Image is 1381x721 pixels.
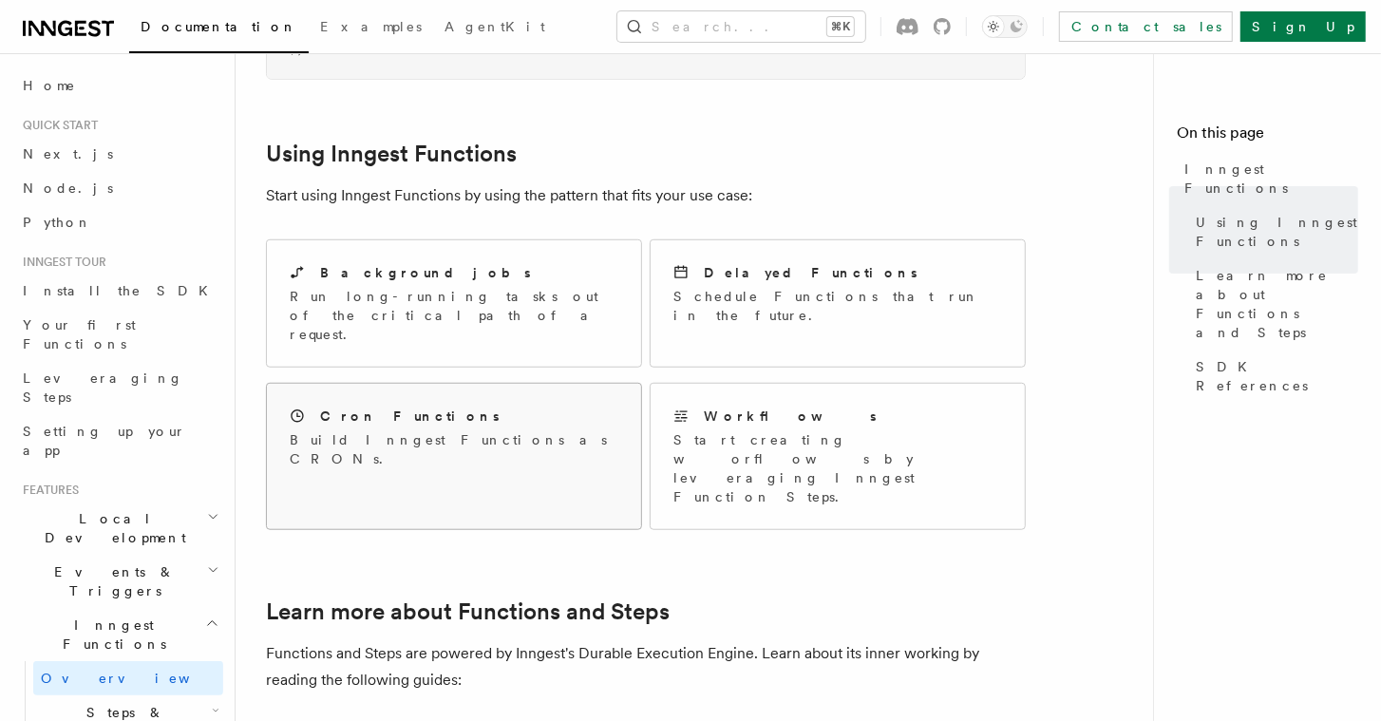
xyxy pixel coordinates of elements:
[15,414,223,467] a: Setting up your app
[320,19,422,34] span: Examples
[827,17,854,36] kbd: ⌘K
[266,598,670,625] a: Learn more about Functions and Steps
[266,182,1026,209] p: Start using Inngest Functions by using the pattern that fits your use case:
[15,502,223,555] button: Local Development
[15,483,79,498] span: Features
[445,19,545,34] span: AgentKit
[1188,258,1358,350] a: Learn more about Functions and Steps
[320,263,531,282] h2: Background jobs
[15,555,223,608] button: Events & Triggers
[1196,266,1358,342] span: Learn more about Functions and Steps
[704,407,877,426] h2: Workflows
[309,6,433,51] a: Examples
[15,205,223,239] a: Python
[41,671,236,686] span: Overview
[1188,205,1358,258] a: Using Inngest Functions
[266,383,642,530] a: Cron FunctionsBuild Inngest Functions as CRONs.
[617,11,865,42] button: Search...⌘K
[23,215,92,230] span: Python
[15,274,223,308] a: Install the SDK
[15,509,207,547] span: Local Development
[266,239,642,368] a: Background jobsRun long-running tasks out of the critical path of a request.
[15,562,207,600] span: Events & Triggers
[1196,213,1358,251] span: Using Inngest Functions
[1177,122,1358,152] h4: On this page
[266,640,1026,693] p: Functions and Steps are powered by Inngest's Durable Execution Engine. Learn about its inner work...
[15,137,223,171] a: Next.js
[1188,350,1358,403] a: SDK References
[23,180,113,196] span: Node.js
[23,146,113,161] span: Next.js
[141,19,297,34] span: Documentation
[433,6,557,51] a: AgentKit
[23,370,183,405] span: Leveraging Steps
[704,263,918,282] h2: Delayed Functions
[1196,357,1358,395] span: SDK References
[129,6,309,53] a: Documentation
[1184,160,1358,198] span: Inngest Functions
[15,616,205,654] span: Inngest Functions
[982,15,1028,38] button: Toggle dark mode
[15,255,106,270] span: Inngest tour
[15,361,223,414] a: Leveraging Steps
[673,430,1002,506] p: Start creating worflows by leveraging Inngest Function Steps.
[23,283,219,298] span: Install the SDK
[15,118,98,133] span: Quick start
[673,287,1002,325] p: Schedule Functions that run in the future.
[15,608,223,661] button: Inngest Functions
[1240,11,1366,42] a: Sign Up
[33,661,223,695] a: Overview
[15,171,223,205] a: Node.js
[1177,152,1358,205] a: Inngest Functions
[650,383,1026,530] a: WorkflowsStart creating worflows by leveraging Inngest Function Steps.
[1059,11,1233,42] a: Contact sales
[23,317,136,351] span: Your first Functions
[290,287,618,344] p: Run long-running tasks out of the critical path of a request.
[15,308,223,361] a: Your first Functions
[266,141,517,167] a: Using Inngest Functions
[650,239,1026,368] a: Delayed FunctionsSchedule Functions that run in the future.
[290,430,618,468] p: Build Inngest Functions as CRONs.
[15,68,223,103] a: Home
[23,76,76,95] span: Home
[320,407,500,426] h2: Cron Functions
[23,424,186,458] span: Setting up your app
